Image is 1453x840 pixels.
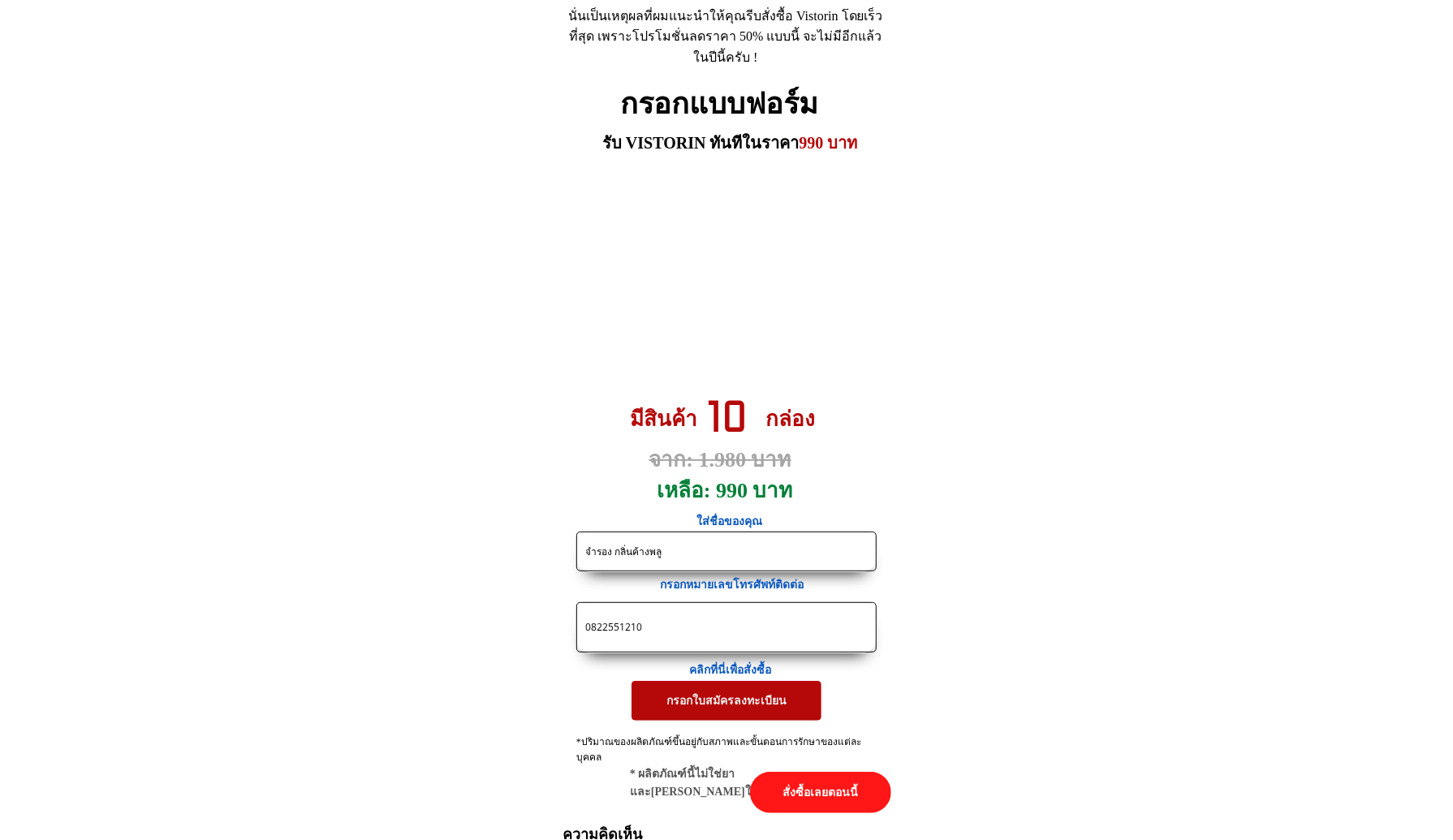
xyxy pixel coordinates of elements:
p: สั่งซื้อเลยตอนนี้ [750,772,891,813]
div: นั่นเป็นเหตุผลที่ผมแนะนำให้คุณรีบสั่งซื้อ Vistorin โดยเร็วที่สุด เพราะโปรโมชั่นลดราคา 50% แบบนี้ ... [568,6,883,68]
div: * ผลิตภัณฑ์นี้ไม่ใช่ยาและ[PERSON_NAME]ใช้แทนยา [630,765,847,802]
div: *ปริมาณของผลิตภัณฑ์ขึ้นอยู่กับสภาพและขั้นตอนการรักษาของแต่ละบุคคล [576,734,877,782]
h3: รับ VISTORIN ทันทีในราคา [602,130,863,156]
input: ชื่อ-นามสกุล [581,532,872,571]
h3: เหลือ: 990 บาท [657,474,803,508]
h3: จาก: 1.980 บาท [649,443,826,477]
input: เบอร์โทรศัพท์ [581,603,872,652]
h3: คลิกที่นี่เพื่อสั่งซื้อ [690,661,786,679]
h3: กรอกหมายเลขโทรศัพท์ติดต่อ [660,576,821,594]
p: กรอกใบสมัครลงทะเบียน [632,681,821,720]
span: ใส่ชื่อของคุณ [697,515,763,528]
h3: มีสินค้า กล่อง [630,403,834,437]
h2: กรอกแบบฟอร์ม [621,81,833,128]
span: 990 บาท [800,134,858,152]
